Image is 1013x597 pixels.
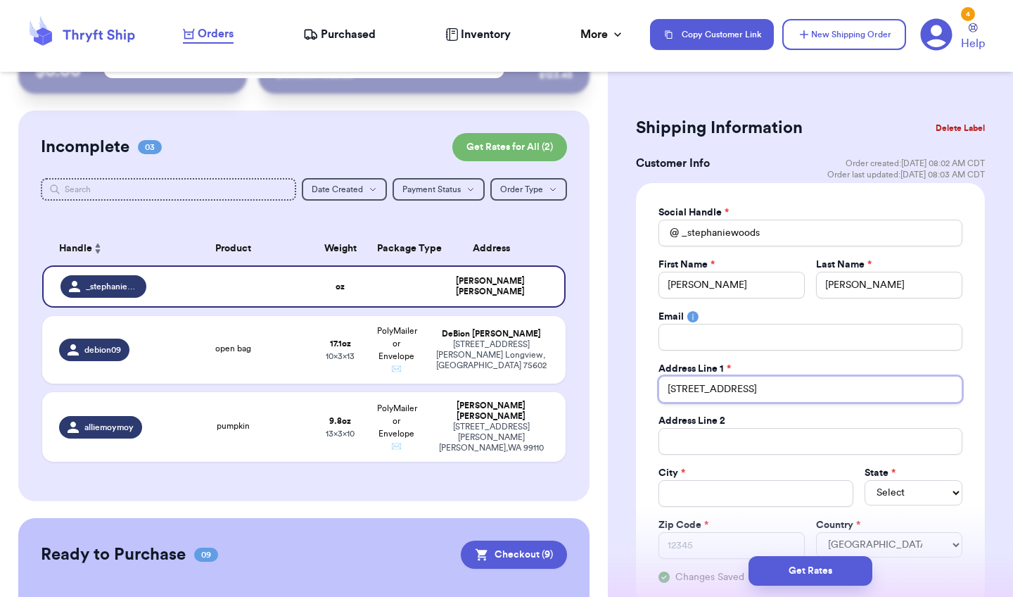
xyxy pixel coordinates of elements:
span: alliemoymoy [84,422,134,433]
div: [PERSON_NAME] [PERSON_NAME] [433,401,549,422]
button: Get Rates for All (2) [452,133,567,161]
div: DeBion [PERSON_NAME] [433,329,549,339]
input: Search [41,178,296,201]
th: Product [155,232,312,265]
div: [PERSON_NAME] [PERSON_NAME] [433,276,547,297]
button: Copy Customer Link [650,19,774,50]
button: New Shipping Order [782,19,906,50]
th: Weight [312,232,369,265]
h2: Incomplete [41,136,129,158]
strong: 17.1 oz [330,339,351,348]
span: open bag [215,344,251,353]
strong: 9.8 oz [329,417,351,425]
label: Email [658,310,684,324]
span: debion09 [84,344,121,356]
span: Inventory [461,26,511,43]
div: [STREET_ADDRESS][PERSON_NAME] [PERSON_NAME] , WA 99110 [433,422,549,453]
span: Help [961,35,985,52]
label: State [865,466,896,480]
th: Address [425,232,566,265]
a: Orders [183,25,234,44]
span: Order created: [DATE] 08:02 AM CDT [846,158,985,169]
a: Help [961,23,985,52]
a: Inventory [445,26,511,43]
span: Order last updated: [DATE] 08:03 AM CDT [827,169,985,180]
span: Orders [198,25,234,42]
span: 13 x 3 x 10 [326,429,355,438]
div: [STREET_ADDRESS][PERSON_NAME] Longview , [GEOGRAPHIC_DATA] 75602 [433,339,549,371]
label: First Name [658,258,715,272]
button: Date Created [302,178,387,201]
div: 4 [961,7,975,21]
label: Address Line 2 [658,414,725,428]
h2: Shipping Information [636,117,803,139]
button: Payment Status [393,178,485,201]
div: @ [658,220,679,246]
span: PolyMailer or Envelope ✉️ [377,327,417,373]
button: Checkout (9) [461,541,567,569]
span: PolyMailer or Envelope ✉️ [377,404,417,451]
button: Order Type [490,178,567,201]
span: 03 [138,140,162,154]
span: Purchased [321,26,376,43]
span: _stephaniewoods [86,281,138,292]
input: 12345 [658,532,805,559]
label: Last Name [816,258,872,272]
h2: Ready to Purchase [41,543,186,566]
button: Get Rates [748,556,872,586]
label: City [658,466,685,480]
span: 10 x 3 x 13 [326,352,355,360]
span: Payment Status [402,185,461,194]
label: Address Line 1 [658,362,731,376]
h3: Customer Info [636,155,710,172]
th: Package Type [369,232,425,265]
label: Social Handle [658,206,729,220]
a: Purchased [303,26,376,43]
span: pumpkin [217,422,250,430]
div: More [580,26,625,43]
span: Handle [59,241,92,256]
span: 09 [194,548,218,562]
span: Order Type [500,185,543,194]
a: 4 [920,18,953,51]
strong: oz [336,282,345,291]
div: $ 123.45 [539,68,573,82]
label: Country [816,518,860,532]
span: Date Created [312,185,363,194]
button: Delete Label [930,113,990,144]
label: Zip Code [658,518,708,532]
button: Sort ascending [92,240,103,257]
